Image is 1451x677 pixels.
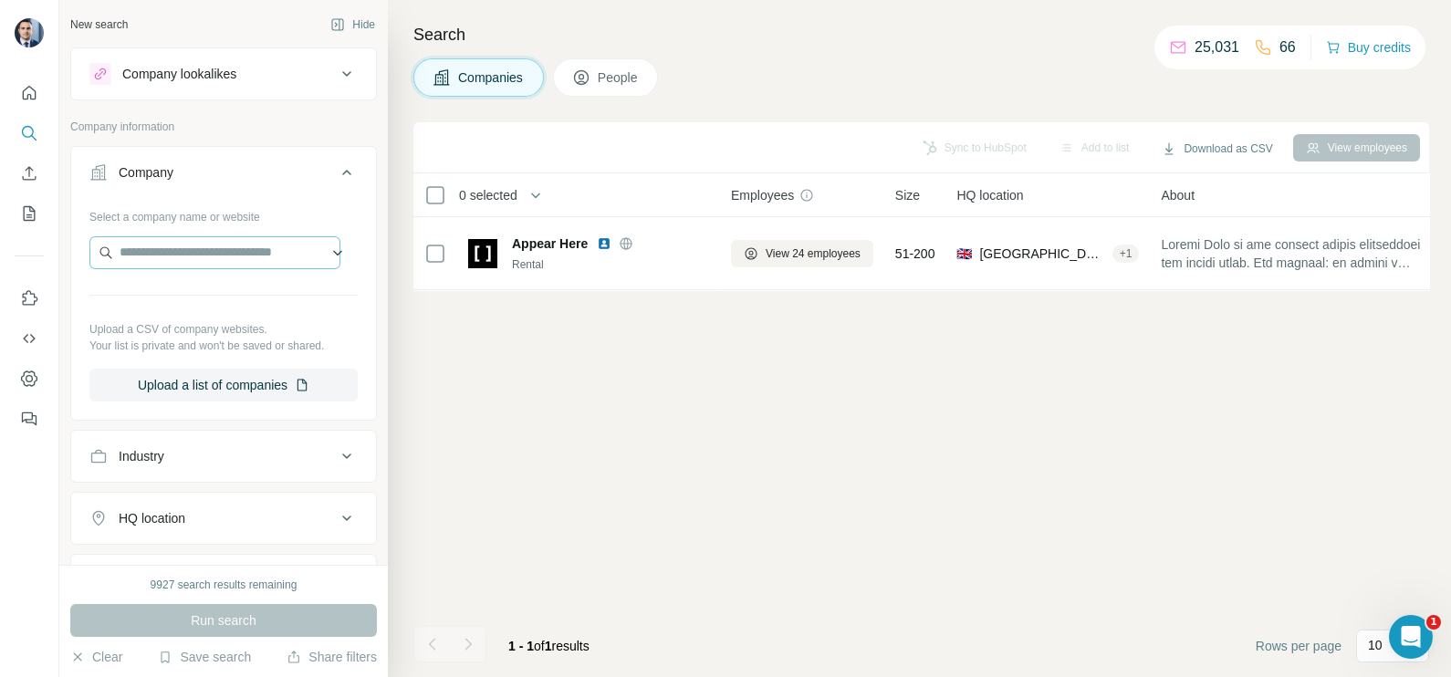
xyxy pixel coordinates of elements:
span: 1 [545,639,552,653]
span: HQ location [956,186,1023,204]
div: Company [119,163,173,182]
button: Download as CSV [1149,135,1285,162]
div: 9927 search results remaining [151,577,298,593]
img: LinkedIn logo [597,236,611,251]
p: 25,031 [1195,36,1239,58]
button: My lists [15,197,44,230]
span: 🇬🇧 [956,245,972,263]
p: Upload a CSV of company websites. [89,321,358,338]
span: [GEOGRAPHIC_DATA], [GEOGRAPHIC_DATA] [979,245,1104,263]
div: Industry [119,447,164,465]
button: Search [15,117,44,150]
span: Loremi Dolo si ame consect adipis elitseddoei tem incidi utlab. Etd magnaal: en admini v quisn ex... [1161,235,1431,272]
div: HQ location [119,509,185,527]
span: Employees [731,186,794,204]
button: View 24 employees [731,240,873,267]
button: Company [71,151,376,202]
button: Feedback [15,402,44,435]
span: 51-200 [895,245,935,263]
button: Clear [70,648,122,666]
span: Appear Here [512,234,588,253]
span: 1 - 1 [508,639,534,653]
span: Rows per page [1256,637,1341,655]
button: Use Surfe API [15,322,44,355]
h4: Search [413,22,1429,47]
span: About [1161,186,1195,204]
img: Logo of Appear Here [468,239,497,268]
button: Quick start [15,77,44,109]
button: Use Surfe on LinkedIn [15,282,44,315]
img: Avatar [15,18,44,47]
div: + 1 [1112,245,1140,262]
div: Company lookalikes [122,65,236,83]
span: 0 selected [459,186,517,204]
button: HQ location [71,496,376,540]
p: Company information [70,119,377,135]
span: results [508,639,590,653]
p: 66 [1279,36,1296,58]
span: of [534,639,545,653]
button: Buy credits [1326,35,1411,60]
button: Hide [318,11,388,38]
span: 1 [1426,615,1441,630]
button: Company lookalikes [71,52,376,96]
button: Save search [158,648,251,666]
iframe: Intercom live chat [1389,615,1433,659]
button: Share filters [287,648,377,666]
button: Enrich CSV [15,157,44,190]
button: Annual revenue ($) [71,558,376,602]
button: Dashboard [15,362,44,395]
div: Select a company name or website [89,202,358,225]
button: Upload a list of companies [89,369,358,401]
p: Your list is private and won't be saved or shared. [89,338,358,354]
span: Companies [458,68,525,87]
span: View 24 employees [766,245,861,262]
span: Size [895,186,920,204]
button: Industry [71,434,376,478]
span: People [598,68,640,87]
div: New search [70,16,128,33]
p: 10 [1368,636,1383,654]
div: Rental [512,256,709,273]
